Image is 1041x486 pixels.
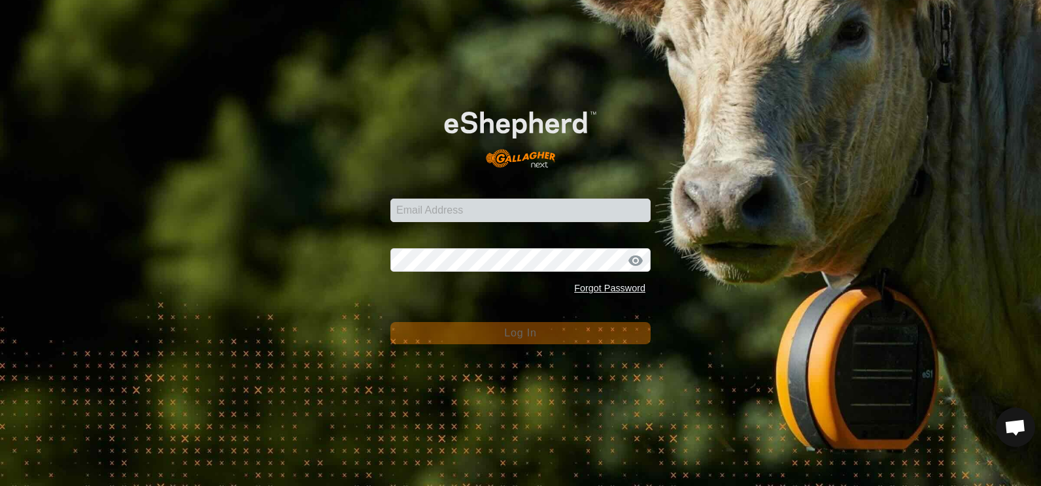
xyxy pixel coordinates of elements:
a: Forgot Password [574,283,645,293]
div: Open chat [996,408,1035,447]
img: E-shepherd Logo [417,89,624,178]
span: Log In [504,327,536,338]
input: Email Address [390,199,651,222]
button: Log In [390,322,651,344]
